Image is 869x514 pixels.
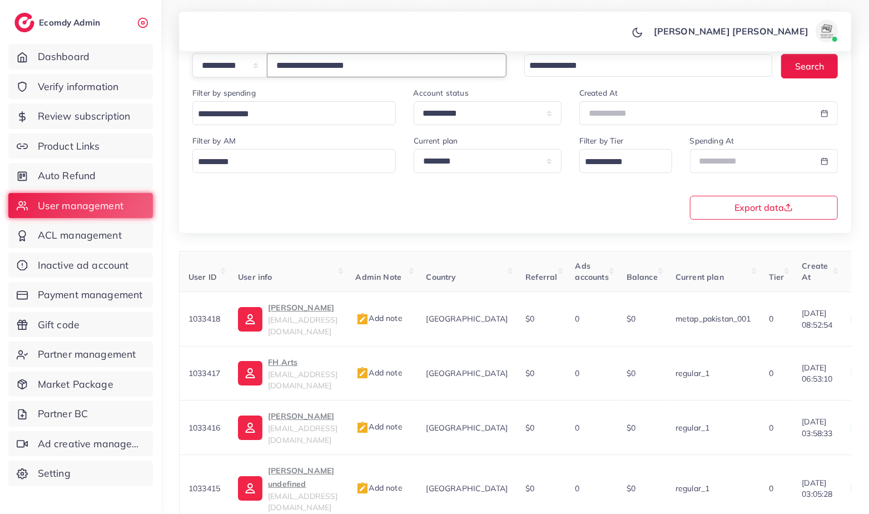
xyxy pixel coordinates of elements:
[769,483,773,493] span: 0
[8,134,153,159] a: Product Links
[356,368,403,378] span: Add note
[14,13,103,32] a: logoEcomdy Admin
[579,135,623,146] label: Filter by Tier
[627,314,635,324] span: $0
[690,135,734,146] label: Spending At
[188,423,220,433] span: 1033416
[238,409,337,446] a: [PERSON_NAME][EMAIL_ADDRESS][DOMAIN_NAME]
[356,483,403,493] span: Add note
[426,483,508,493] span: [GEOGRAPHIC_DATA]
[575,368,580,378] span: 0
[39,17,103,28] h2: Ecomdy Admin
[356,422,403,432] span: Add note
[676,314,751,324] span: metap_pakistan_001
[238,272,272,282] span: User info
[356,272,402,282] span: Admin Note
[268,464,337,491] p: [PERSON_NAME] undefined
[769,423,773,433] span: 0
[575,483,580,493] span: 0
[575,314,580,324] span: 0
[192,87,256,98] label: Filter by spending
[579,87,618,98] label: Created At
[38,169,96,183] span: Auto Refund
[268,301,337,314] p: [PERSON_NAME]
[268,355,337,369] p: FH Arts
[268,409,337,423] p: [PERSON_NAME]
[238,476,262,501] img: ic-user-info.36bf1079.svg
[676,272,724,282] span: Current plan
[654,24,808,38] p: [PERSON_NAME] [PERSON_NAME]
[38,288,143,302] span: Payment management
[8,74,153,100] a: Verify information
[356,367,369,380] img: admin_note.cdd0b510.svg
[268,369,337,391] span: [EMAIL_ADDRESS][DOMAIN_NAME]
[8,282,153,308] a: Payment management
[676,423,709,433] span: regular_1
[8,193,153,219] a: User management
[238,416,262,440] img: ic-user-info.36bf1079.svg
[676,368,709,378] span: regular_1
[14,13,34,32] img: logo
[769,272,784,282] span: Tier
[356,313,369,326] img: admin_note.cdd0b510.svg
[38,347,136,362] span: Partner management
[526,57,758,75] input: Search for option
[238,307,262,332] img: ic-user-info.36bf1079.svg
[188,272,217,282] span: User ID
[781,54,838,78] button: Search
[627,272,658,282] span: Balance
[734,203,793,212] span: Export data
[356,482,369,495] img: admin_note.cdd0b510.svg
[194,154,381,171] input: Search for option
[356,313,403,323] span: Add note
[194,106,381,123] input: Search for option
[525,272,557,282] span: Referral
[769,314,773,324] span: 0
[38,437,145,451] span: Ad creative management
[38,228,122,243] span: ACL management
[581,154,658,171] input: Search for option
[525,483,534,493] span: $0
[38,258,129,273] span: Inactive ad account
[8,44,153,70] a: Dashboard
[38,199,123,213] span: User management
[238,361,262,385] img: ic-user-info.36bf1079.svg
[690,196,838,220] button: Export data
[8,312,153,338] a: Gift code
[188,483,220,493] span: 1033415
[575,261,609,282] span: Ads accounts
[192,149,396,173] div: Search for option
[414,135,458,146] label: Current plan
[8,401,153,427] a: Partner BC
[524,54,773,77] div: Search for option
[426,423,508,433] span: [GEOGRAPHIC_DATA]
[627,483,635,493] span: $0
[356,421,369,434] img: admin_note.cdd0b510.svg
[8,461,153,486] a: Setting
[802,362,832,385] span: [DATE] 06:53:10
[627,368,635,378] span: $0
[238,301,337,337] a: [PERSON_NAME][EMAIL_ADDRESS][DOMAIN_NAME]
[414,87,469,98] label: Account status
[238,464,337,513] a: [PERSON_NAME] undefined[EMAIL_ADDRESS][DOMAIN_NAME]
[426,272,456,282] span: Country
[525,423,534,433] span: $0
[38,109,131,123] span: Review subscription
[676,483,709,493] span: regular_1
[268,315,337,336] span: [EMAIL_ADDRESS][DOMAIN_NAME]
[268,491,337,512] span: [EMAIL_ADDRESS][DOMAIN_NAME]
[769,368,773,378] span: 0
[38,318,80,332] span: Gift code
[525,314,534,324] span: $0
[38,466,71,481] span: Setting
[192,101,396,125] div: Search for option
[8,342,153,367] a: Partner management
[802,477,832,500] span: [DATE] 03:05:28
[627,423,635,433] span: $0
[802,308,832,330] span: [DATE] 08:52:54
[426,314,508,324] span: [GEOGRAPHIC_DATA]
[8,431,153,457] a: Ad creative management
[8,163,153,189] a: Auto Refund
[8,253,153,278] a: Inactive ad account
[192,135,236,146] label: Filter by AM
